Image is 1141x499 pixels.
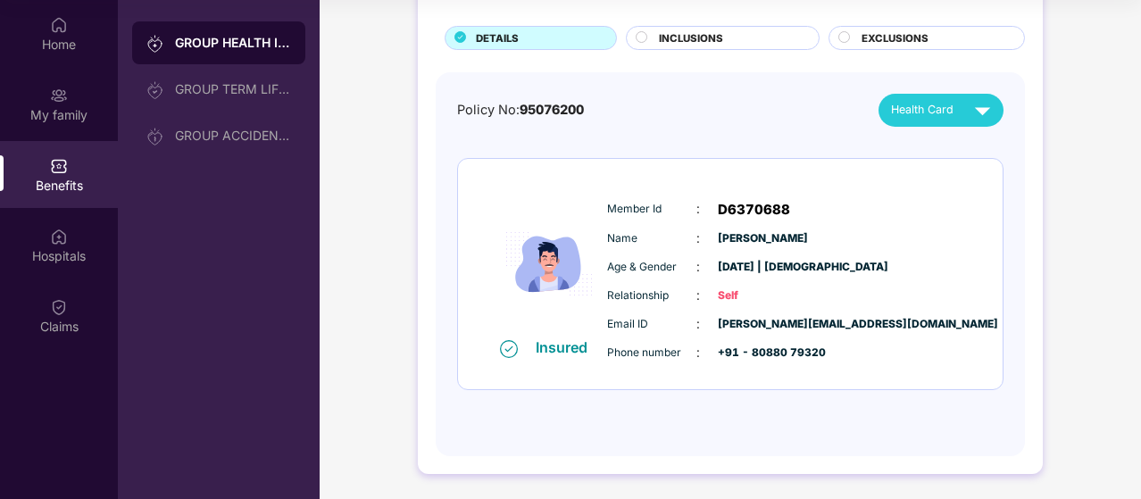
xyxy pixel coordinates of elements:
[175,82,291,96] div: GROUP TERM LIFE INSURANCE
[718,345,807,362] span: +91 - 80880 79320
[457,100,584,121] div: Policy No:
[696,199,700,219] span: :
[718,259,807,276] span: [DATE] | [DEMOGRAPHIC_DATA]
[536,338,598,356] div: Insured
[50,16,68,34] img: svg+xml;base64,PHN2ZyBpZD0iSG9tZSIgeG1sbnM9Imh0dHA6Ly93d3cudzMub3JnLzIwMDAvc3ZnIiB3aWR0aD0iMjAiIG...
[696,314,700,334] span: :
[696,286,700,305] span: :
[607,259,696,276] span: Age & Gender
[696,257,700,277] span: :
[175,129,291,143] div: GROUP ACCIDENTAL INSURANCE
[718,287,807,304] span: Self
[607,287,696,304] span: Relationship
[718,230,807,247] span: [PERSON_NAME]
[146,128,164,146] img: svg+xml;base64,PHN2ZyB3aWR0aD0iMjAiIGhlaWdodD0iMjAiIHZpZXdCb3g9IjAgMCAyMCAyMCIgZmlsbD0ibm9uZSIgeG...
[967,95,998,126] img: svg+xml;base64,PHN2ZyB4bWxucz0iaHR0cDovL3d3dy53My5vcmcvMjAwMC9zdmciIHZpZXdCb3g9IjAgMCAyNCAyNCIgd2...
[607,316,696,333] span: Email ID
[146,35,164,53] img: svg+xml;base64,PHN2ZyB3aWR0aD0iMjAiIGhlaWdodD0iMjAiIHZpZXdCb3g9IjAgMCAyMCAyMCIgZmlsbD0ibm9uZSIgeG...
[607,201,696,218] span: Member Id
[879,94,1004,127] button: Health Card
[718,199,790,220] span: D6370688
[696,343,700,362] span: :
[146,81,164,99] img: svg+xml;base64,PHN2ZyB3aWR0aD0iMjAiIGhlaWdodD0iMjAiIHZpZXdCb3g9IjAgMCAyMCAyMCIgZmlsbD0ibm9uZSIgeG...
[50,298,68,316] img: svg+xml;base64,PHN2ZyBpZD0iQ2xhaW0iIHhtbG5zPSJodHRwOi8vd3d3LnczLm9yZy8yMDAwL3N2ZyIgd2lkdGg9IjIwIi...
[659,30,723,46] span: INCLUSIONS
[476,30,519,46] span: DETAILS
[520,102,584,117] span: 95076200
[696,229,700,248] span: :
[50,228,68,245] img: svg+xml;base64,PHN2ZyBpZD0iSG9zcGl0YWxzIiB4bWxucz0iaHR0cDovL3d3dy53My5vcmcvMjAwMC9zdmciIHdpZHRoPS...
[500,340,518,358] img: svg+xml;base64,PHN2ZyB4bWxucz0iaHR0cDovL3d3dy53My5vcmcvMjAwMC9zdmciIHdpZHRoPSIxNiIgaGVpZ2h0PSIxNi...
[496,190,603,337] img: icon
[718,316,807,333] span: [PERSON_NAME][EMAIL_ADDRESS][DOMAIN_NAME]
[607,345,696,362] span: Phone number
[50,157,68,175] img: svg+xml;base64,PHN2ZyBpZD0iQmVuZWZpdHMiIHhtbG5zPSJodHRwOi8vd3d3LnczLm9yZy8yMDAwL3N2ZyIgd2lkdGg9Ij...
[175,34,291,52] div: GROUP HEALTH INSURANCE
[862,30,929,46] span: EXCLUSIONS
[607,230,696,247] span: Name
[50,87,68,104] img: svg+xml;base64,PHN2ZyB3aWR0aD0iMjAiIGhlaWdodD0iMjAiIHZpZXdCb3g9IjAgMCAyMCAyMCIgZmlsbD0ibm9uZSIgeG...
[891,101,954,119] span: Health Card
